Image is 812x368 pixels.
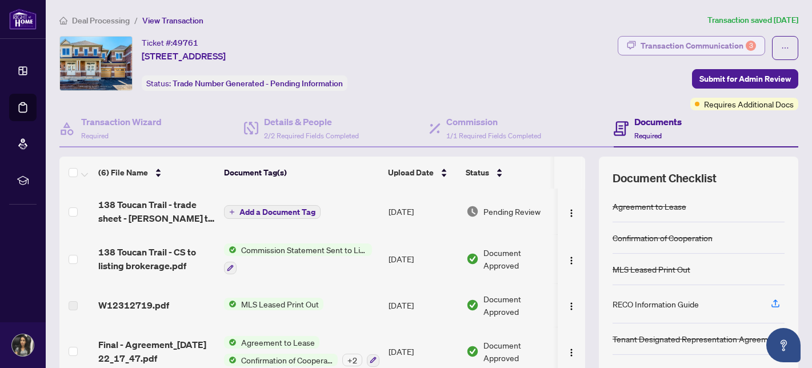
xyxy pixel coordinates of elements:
[224,336,379,367] button: Status IconAgreement to LeaseStatus IconConfirmation of Cooperation+2
[224,205,321,219] button: Add a Document Tag
[98,298,169,312] span: W12312719.pdf
[98,338,215,365] span: Final - Agreement_[DATE] 22_17_47.pdf
[224,243,237,256] img: Status Icon
[613,298,699,310] div: RECO Information Guide
[237,336,319,349] span: Agreement to Lease
[142,36,198,49] div: Ticket #:
[446,115,541,129] h4: Commission
[342,354,362,366] div: + 2
[613,333,780,345] div: Tenant Designated Representation Agreement
[72,15,130,26] span: Deal Processing
[483,293,554,318] span: Document Approved
[94,157,219,189] th: (6) File Name
[237,298,323,310] span: MLS Leased Print Out
[98,198,215,225] span: 138 Toucan Trail - trade sheet - [PERSON_NAME] to Review.pdf
[466,253,479,265] img: Document Status
[219,157,383,189] th: Document Tag(s)
[98,245,215,273] span: 138 Toucan Trail - CS to listing brokerage.pdf
[483,339,554,364] span: Document Approved
[98,166,148,179] span: (6) File Name
[466,299,479,311] img: Document Status
[567,256,576,265] img: Logo
[746,41,756,51] div: 3
[59,17,67,25] span: home
[466,166,489,179] span: Status
[461,157,558,189] th: Status
[229,209,235,215] span: plus
[237,354,338,366] span: Confirmation of Cooperation
[81,131,109,140] span: Required
[618,36,765,55] button: Transaction Communication3
[466,345,479,358] img: Document Status
[641,37,756,55] div: Transaction Communication
[134,14,138,27] li: /
[12,334,34,356] img: Profile Icon
[466,205,479,218] img: Document Status
[562,296,581,314] button: Logo
[567,348,576,357] img: Logo
[142,49,226,63] span: [STREET_ADDRESS]
[707,14,798,27] article: Transaction saved [DATE]
[388,166,434,179] span: Upload Date
[9,9,37,30] img: logo
[567,209,576,218] img: Logo
[483,205,541,218] span: Pending Review
[384,189,462,234] td: [DATE]
[613,231,713,244] div: Confirmation of Cooperation
[224,336,237,349] img: Status Icon
[142,15,203,26] span: View Transaction
[224,354,237,366] img: Status Icon
[81,115,162,129] h4: Transaction Wizard
[224,298,237,310] img: Status Icon
[781,44,789,52] span: ellipsis
[483,246,554,271] span: Document Approved
[567,302,576,311] img: Logo
[237,243,372,256] span: Commission Statement Sent to Listing Brokerage
[383,157,461,189] th: Upload Date
[613,200,686,213] div: Agreement to Lease
[60,37,132,90] img: IMG-W12312719_1.jpg
[766,328,801,362] button: Open asap
[384,283,462,327] td: [DATE]
[239,208,315,216] span: Add a Document Tag
[704,98,794,110] span: Requires Additional Docs
[562,250,581,268] button: Logo
[264,115,359,129] h4: Details & People
[692,69,798,89] button: Submit for Admin Review
[264,131,359,140] span: 2/2 Required Fields Completed
[562,202,581,221] button: Logo
[562,342,581,361] button: Logo
[224,298,323,310] button: Status IconMLS Leased Print Out
[699,70,791,88] span: Submit for Admin Review
[224,243,372,274] button: Status IconCommission Statement Sent to Listing Brokerage
[173,38,198,48] span: 49761
[142,75,347,91] div: Status:
[634,115,682,129] h4: Documents
[446,131,541,140] span: 1/1 Required Fields Completed
[384,234,462,283] td: [DATE]
[634,131,662,140] span: Required
[613,170,717,186] span: Document Checklist
[173,78,343,89] span: Trade Number Generated - Pending Information
[613,263,690,275] div: MLS Leased Print Out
